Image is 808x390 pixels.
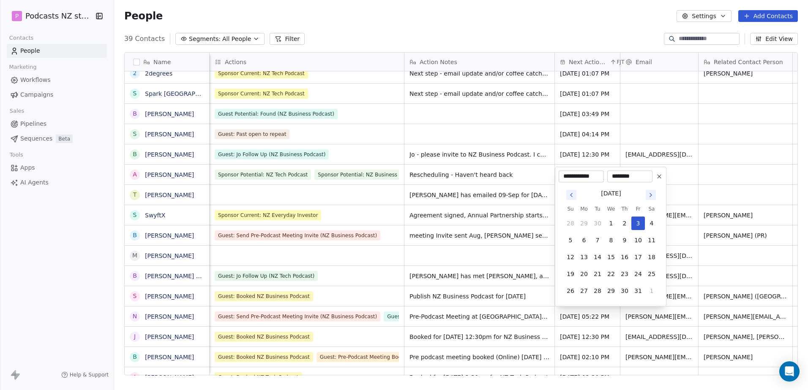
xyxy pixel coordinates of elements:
[604,284,618,298] button: 29
[604,267,618,281] button: 22
[565,189,577,201] button: Go to previous month
[577,284,591,298] button: 27
[618,250,631,264] button: 16
[591,217,604,230] button: 30
[577,217,591,230] button: 29
[618,205,631,213] th: Thursday
[591,267,604,281] button: 21
[604,217,618,230] button: 1
[645,250,658,264] button: 18
[591,250,604,264] button: 14
[564,267,577,281] button: 19
[564,233,577,247] button: 5
[591,205,604,213] th: Tuesday
[618,267,631,281] button: 23
[564,250,577,264] button: 12
[645,205,658,213] th: Saturday
[645,217,658,230] button: 4
[564,284,577,298] button: 26
[591,233,604,247] button: 7
[631,205,645,213] th: Friday
[631,267,645,281] button: 24
[645,189,657,201] button: Go to next month
[577,250,591,264] button: 13
[631,217,645,230] button: 3
[645,267,658,281] button: 25
[631,250,645,264] button: 17
[631,233,645,247] button: 10
[631,284,645,298] button: 31
[604,205,618,213] th: Wednesday
[604,250,618,264] button: 15
[618,233,631,247] button: 9
[601,189,621,198] div: [DATE]
[577,205,591,213] th: Monday
[618,284,631,298] button: 30
[645,284,658,298] button: 1
[604,233,618,247] button: 8
[564,205,577,213] th: Sunday
[564,217,577,230] button: 28
[577,267,591,281] button: 20
[591,284,604,298] button: 28
[645,233,658,247] button: 11
[577,233,591,247] button: 6
[618,217,631,230] button: 2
